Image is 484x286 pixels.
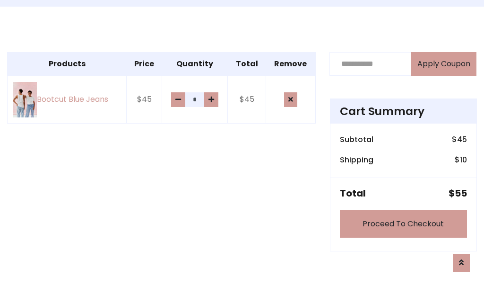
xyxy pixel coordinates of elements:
[460,154,467,165] span: 10
[340,210,467,238] a: Proceed To Checkout
[127,52,162,76] th: Price
[127,76,162,123] td: $45
[228,52,266,76] th: Total
[340,188,366,199] h5: Total
[266,52,315,76] th: Remove
[340,135,373,144] h6: Subtotal
[8,52,127,76] th: Products
[340,155,373,164] h6: Shipping
[340,105,467,118] h4: Cart Summary
[162,52,227,76] th: Quantity
[228,76,266,123] td: $45
[455,187,467,200] span: 55
[13,82,121,117] a: Bootcut Blue Jeans
[452,135,467,144] h6: $
[457,134,467,145] span: 45
[449,188,467,199] h5: $
[455,155,467,164] h6: $
[411,52,476,76] button: Apply Coupon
